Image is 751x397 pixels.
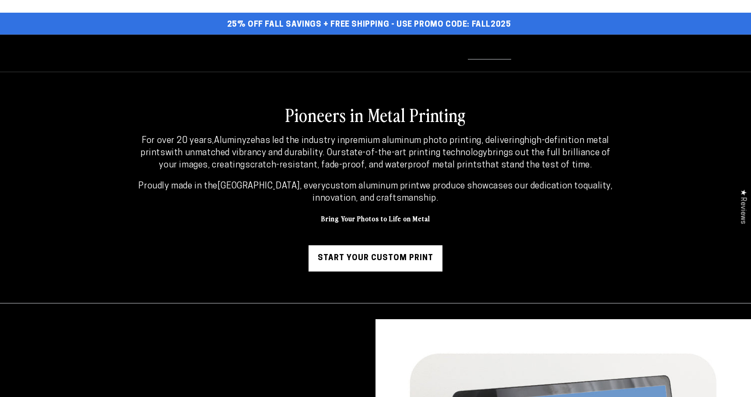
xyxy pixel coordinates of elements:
[218,182,300,191] strong: [GEOGRAPHIC_DATA]
[311,42,380,65] a: Shop By Use
[134,180,618,205] p: Proudly made in the , every we produce showcases our dedication to .
[326,182,420,191] strong: custom aluminum print
[134,135,618,171] p: For over 20 years, has led the industry in , delivering with unmatched vibrancy and durability. O...
[393,47,448,59] span: Why Metal?
[245,161,482,170] strong: scratch-resistant, fade-proof, and waterproof metal prints
[309,245,442,272] a: Start Your Custom Print
[214,136,255,145] strong: Aluminyze
[217,47,298,59] span: Start Your Print
[651,43,670,63] summary: Search our site
[531,47,601,59] span: Professionals
[345,136,481,145] strong: premium aluminum photo printing
[91,103,660,126] h2: Pioneers in Metal Printing
[387,42,455,65] a: Why Metal?
[318,47,374,59] span: Shop By Use
[524,42,607,65] a: Professionals
[321,213,430,223] strong: Bring Your Photos to Life on Metal
[312,182,612,203] strong: quality, innovation, and craftsmanship
[210,42,305,65] a: Start Your Print
[468,47,511,59] span: About Us
[140,136,609,157] strong: high-definition metal prints
[341,149,488,157] strong: state-of-the-art printing technology
[461,42,518,65] a: About Us
[734,182,751,231] div: Click to open Judge.me floating reviews tab
[227,20,511,30] span: 25% off FALL Savings + Free Shipping - Use Promo Code: FALL2025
